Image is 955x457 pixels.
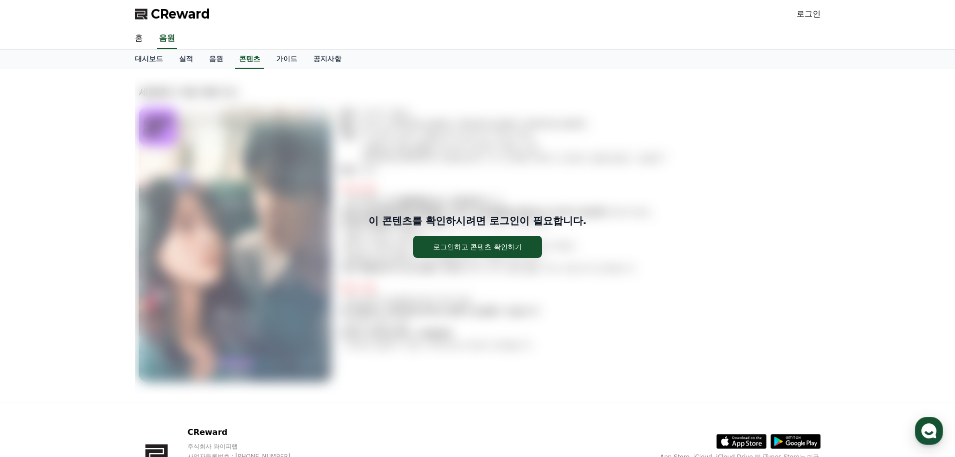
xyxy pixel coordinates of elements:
[157,28,177,49] a: 음원
[171,50,201,69] a: 실적
[201,50,231,69] a: 음원
[151,6,210,22] span: CReward
[368,214,587,228] p: 이 콘텐츠를 확인하시려면 로그인이 필요합니다.
[413,236,542,258] button: 로그인하고 콘텐츠 확인하기
[66,318,129,343] a: 대화
[268,50,305,69] a: 가이드
[135,6,210,22] a: CReward
[797,8,821,20] a: 로그인
[129,318,193,343] a: 설정
[127,50,171,69] a: 대시보드
[32,333,38,341] span: 홈
[3,318,66,343] a: 홈
[433,242,522,252] div: 로그인하고 콘텐츠 확인하기
[92,334,104,342] span: 대화
[235,50,264,69] a: 콘텐츠
[127,28,151,49] a: 홈
[155,333,167,341] span: 설정
[305,50,349,69] a: 공지사항
[187,442,310,450] p: 주식회사 와이피랩
[187,426,310,438] p: CReward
